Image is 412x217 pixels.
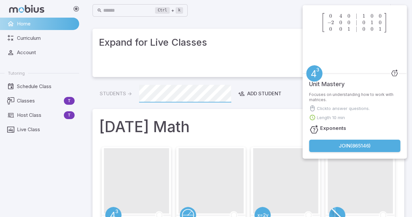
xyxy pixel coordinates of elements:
[238,90,281,97] div: Add Student
[64,112,75,118] span: T
[176,7,183,14] kbd: k
[17,126,75,133] span: Live Class
[365,13,366,24] span: ​
[303,5,407,159] div: Join Activity
[309,92,400,102] p: Focuses on understanding how to work with matrices.
[99,116,398,138] h1: [DATE] Math
[348,19,350,25] span: 0
[371,19,373,25] span: 1
[306,65,322,82] a: Exponents
[17,35,75,42] span: Curriculum
[17,20,75,27] span: Home
[320,125,346,132] h6: Exponents
[64,98,75,104] span: T
[371,13,373,19] span: 0
[317,114,345,121] p: Length 10 min
[348,13,350,19] span: 0
[334,13,334,24] span: ​
[155,7,170,14] kbd: Ctrl
[400,7,405,13] button: close
[362,19,365,25] span: 0
[17,112,61,119] span: Host Class
[317,105,370,112] p: Click to answer questions.
[373,13,374,24] span: ​
[8,70,25,76] span: Tutoring
[357,13,358,24] span: ​
[376,4,389,17] button: Join in Zoom Client
[155,7,183,14] div: +
[331,19,334,25] span: 2
[17,49,75,56] span: Account
[309,73,345,89] h5: Unit Mastery
[356,19,357,25] span: ∣
[17,83,75,90] span: Schedule Class
[362,13,365,19] span: 1
[329,13,332,19] span: 0
[342,13,343,24] span: ​
[309,140,400,152] button: Join(865146)
[379,13,381,19] span: 0
[379,19,381,25] span: 0
[327,19,331,25] span: −
[99,35,387,50] span: Expand for Live Classes
[17,97,61,104] span: Classes
[339,13,342,19] span: 4
[350,13,351,24] span: ​
[356,13,357,19] span: ∣
[339,19,342,25] span: 0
